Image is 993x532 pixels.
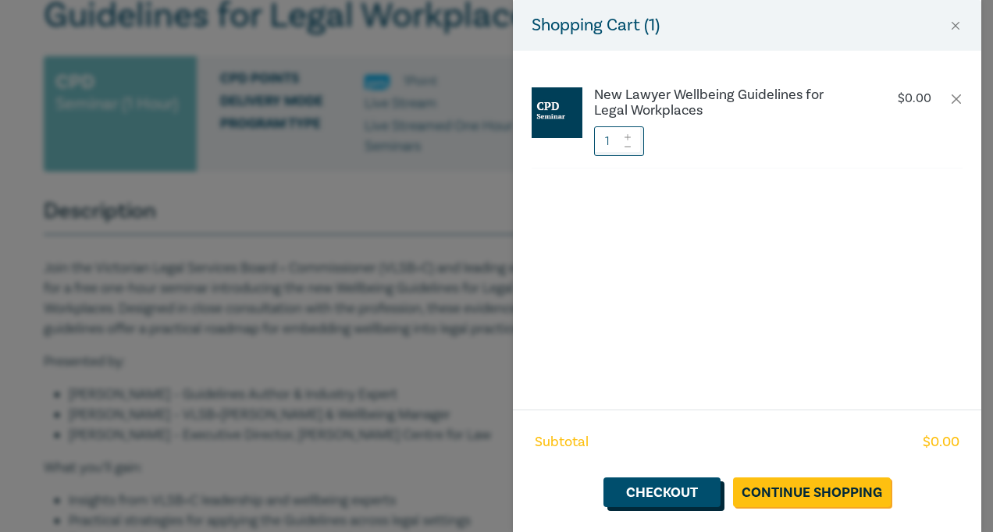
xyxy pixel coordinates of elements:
a: New Lawyer Wellbeing Guidelines for Legal Workplaces [594,87,853,119]
button: Close [949,19,963,33]
p: $ 0.00 [898,91,931,106]
a: Continue Shopping [733,477,891,507]
input: 1 [594,126,644,156]
img: CPD%20Seminar.jpg [532,87,582,138]
span: Subtotal [535,432,589,452]
span: $ 0.00 [923,432,959,452]
a: Checkout [603,477,721,507]
h5: Shopping Cart ( 1 ) [532,12,660,38]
